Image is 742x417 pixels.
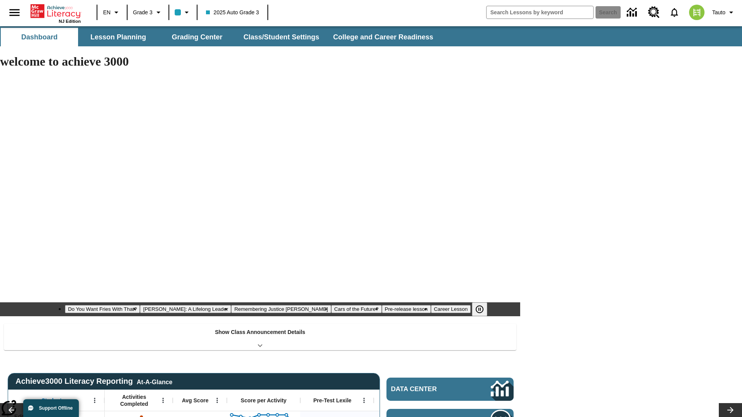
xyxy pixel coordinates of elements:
[140,305,231,313] button: Slide 2 Dianne Feinstein: A Lifelong Leader
[684,2,709,22] button: Select a new avatar
[487,6,593,19] input: search field
[358,395,370,406] button: Open Menu
[689,5,705,20] img: avatar image
[241,397,287,404] span: Score per Activity
[231,305,331,313] button: Slide 3 Remembering Justice O'Connor
[39,405,73,411] span: Support Offline
[709,5,739,19] button: Profile/Settings
[211,395,223,406] button: Open Menu
[622,2,643,23] a: Data Center
[157,395,169,406] button: Open Menu
[215,328,305,336] p: Show Class Announcement Details
[15,377,172,386] span: Achieve3000 Literacy Reporting
[1,28,78,46] button: Dashboard
[3,1,26,24] button: Open side menu
[158,28,236,46] button: Grading Center
[237,28,325,46] button: Class/Student Settings
[4,324,516,350] div: Show Class Announcement Details
[109,393,160,407] span: Activities Completed
[80,28,157,46] button: Lesson Planning
[313,397,352,404] span: Pre-Test Lexile
[431,305,471,313] button: Slide 6 Career Lesson
[182,397,209,404] span: Avg Score
[643,2,664,23] a: Resource Center, Will open in new tab
[23,399,79,417] button: Support Offline
[42,397,62,404] span: Student
[31,3,81,24] div: Home
[391,385,464,393] span: Data Center
[327,28,439,46] button: College and Career Readiness
[31,3,81,19] a: Home
[331,305,382,313] button: Slide 4 Cars of the Future?
[206,8,259,17] span: 2025 Auto Grade 3
[65,305,140,313] button: Slide 1 Do You Want Fries With That?
[472,302,487,316] button: Pause
[130,5,166,19] button: Grade: Grade 3, Select a grade
[664,2,684,22] a: Notifications
[719,403,742,417] button: Lesson carousel, Next
[100,5,124,19] button: Language: EN, Select a language
[103,8,111,17] span: EN
[89,395,100,406] button: Open Menu
[59,19,81,24] span: NJ Edition
[386,378,514,401] a: Data Center
[382,305,431,313] button: Slide 5 Pre-release lesson
[137,377,172,386] div: At-A-Glance
[712,8,725,17] span: Tauto
[133,8,153,17] span: Grade 3
[172,5,194,19] button: Class color is light blue. Change class color
[472,302,495,316] div: Pause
